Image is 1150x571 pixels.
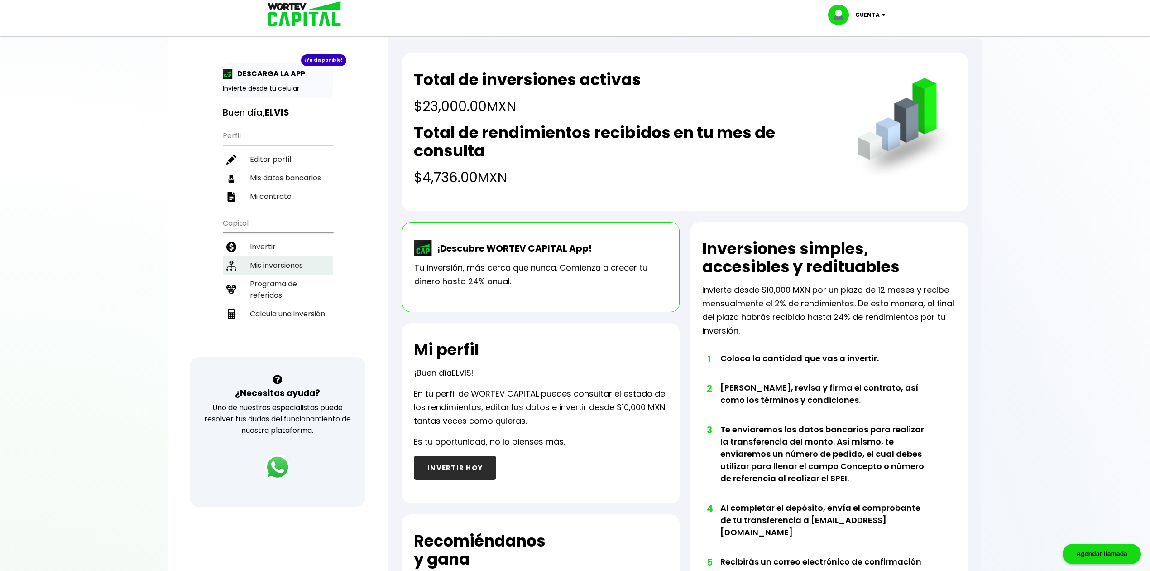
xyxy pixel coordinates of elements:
[233,68,305,79] p: DESCARGA LA APP
[707,502,711,515] span: 4
[414,167,839,188] h4: $4,736.00 MXN
[223,256,333,275] a: Mis inversiones
[707,556,711,569] span: 5
[414,341,479,359] h2: Mi perfil
[223,237,333,256] a: Invertir
[235,387,320,400] h3: ¿Necesitas ayuda?
[414,366,474,380] p: ¡Buen día !
[301,54,346,66] div: ¡Ya disponible!
[223,187,333,206] a: Mi contrato
[828,5,855,25] img: profile-image
[855,8,880,22] p: Cuenta
[853,78,956,181] img: grafica.516fef24.png
[880,14,892,16] img: icon-down
[223,305,333,323] a: Calcula una inversión
[223,69,233,79] img: app-icon
[223,126,333,206] ul: Perfil
[414,387,668,428] p: En tu perfil de WORTEV CAPITAL puedes consultar el estado de los rendimientos, editar los datos e...
[720,382,931,423] li: [PERSON_NAME], revisa y firma el contrato, así como los términos y condiciones.
[414,240,432,256] img: wortev-capital-app-icon
[414,435,565,449] p: Es tu oportunidad, no lo pienses más.
[414,124,839,160] h2: Total de rendimientos recibidos en tu mes de consulta
[223,213,333,346] ul: Capital
[414,71,641,89] h2: Total de inversiones activas
[201,402,354,436] p: Uno de nuestros especialistas puede resolver tus dudas del funcionamiento de nuestra plataforma.
[432,242,592,255] p: ¡Descubre WORTEV CAPITAL App!
[452,367,471,378] span: ELVIS
[226,155,236,165] img: editar-icon.952d3147.svg
[226,285,236,295] img: recomiendanos-icon.9b8e9327.svg
[414,261,667,288] p: Tu inversión, más cerca que nunca. Comienza a crecer tu dinero hasta 24% anual.
[720,423,931,502] li: Te enviaremos los datos bancarios para realizar la transferencia del monto. Así mismo, te enviare...
[414,456,496,480] button: INVERTIR HOY
[702,240,956,276] h2: Inversiones simples, accesibles y redituables
[720,352,931,382] li: Coloca la cantidad que vas a invertir.
[223,275,333,305] a: Programa de referidos
[223,107,333,118] h3: Buen día,
[707,352,711,366] span: 1
[265,106,289,119] b: ELVIS
[226,242,236,252] img: invertir-icon.b3b967d7.svg
[702,283,956,338] p: Invierte desde $10,000 MXN por un plazo de 12 meses y recibe mensualmente el 2% de rendimientos. ...
[720,502,931,556] li: Al completar el depósito, envía el comprobante de tu transferencia a [EMAIL_ADDRESS][DOMAIN_NAME]
[226,261,236,271] img: inversiones-icon.6695dc30.svg
[223,150,333,169] a: Editar perfil
[414,532,546,568] h2: Recomiéndanos y gana
[707,423,711,437] span: 3
[226,192,236,202] img: contrato-icon.f2db500c.svg
[226,309,236,319] img: calculadora-icon.17d418c4.svg
[223,169,333,187] a: Mis datos bancarios
[226,173,236,183] img: datos-icon.10cf9172.svg
[707,382,711,395] span: 2
[223,84,333,93] p: Invierte desde tu celular
[414,96,641,116] h4: $23,000.00 MXN
[1063,544,1141,564] div: Agendar llamada
[265,455,290,480] img: logos_whatsapp-icon.242b2217.svg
